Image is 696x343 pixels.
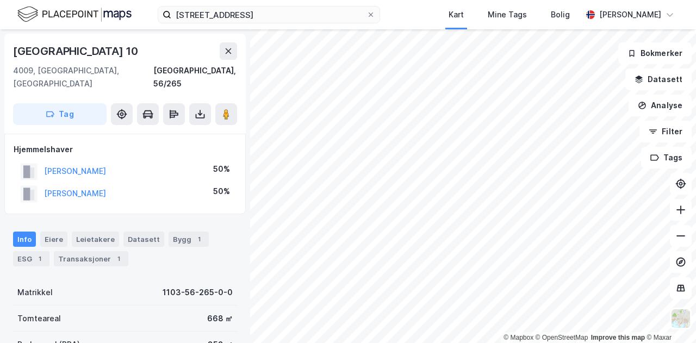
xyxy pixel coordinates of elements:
div: Kart [449,8,464,21]
button: Bokmerker [618,42,692,64]
div: Transaksjoner [54,251,128,266]
div: Bygg [169,232,209,247]
div: ESG [13,251,49,266]
button: Tags [641,147,692,169]
div: Info [13,232,36,247]
input: Søk på adresse, matrikkel, gårdeiere, leietakere eller personer [171,7,366,23]
div: Bolig [551,8,570,21]
div: Leietakere [72,232,119,247]
div: Mine Tags [488,8,527,21]
div: [PERSON_NAME] [599,8,661,21]
div: Hjemmelshaver [14,143,237,156]
button: Datasett [625,68,692,90]
div: 1103-56-265-0-0 [163,286,233,299]
div: Datasett [123,232,164,247]
div: 4009, [GEOGRAPHIC_DATA], [GEOGRAPHIC_DATA] [13,64,153,90]
iframe: Chat Widget [642,291,696,343]
div: Tomteareal [17,312,61,325]
div: 50% [213,185,230,198]
img: logo.f888ab2527a4732fd821a326f86c7f29.svg [17,5,132,24]
button: Analyse [629,95,692,116]
div: [GEOGRAPHIC_DATA], 56/265 [153,64,238,90]
div: Eiere [40,232,67,247]
div: 50% [213,163,230,176]
a: Improve this map [591,334,645,341]
div: 1 [113,253,124,264]
a: Mapbox [504,334,533,341]
div: 1 [34,253,45,264]
a: OpenStreetMap [536,334,588,341]
button: Tag [13,103,107,125]
div: 1 [194,234,204,245]
div: [GEOGRAPHIC_DATA] 10 [13,42,140,60]
div: Matrikkel [17,286,53,299]
button: Filter [639,121,692,142]
div: 668 ㎡ [207,312,233,325]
